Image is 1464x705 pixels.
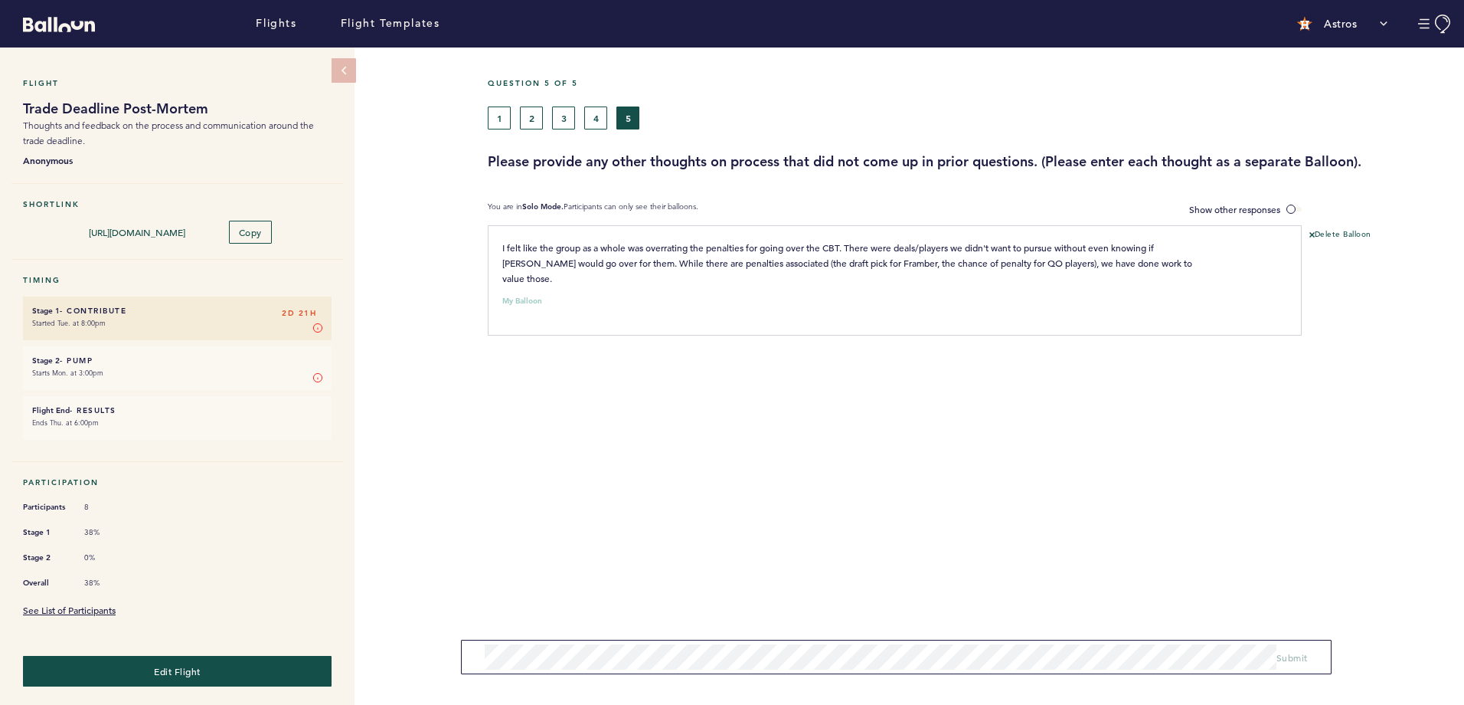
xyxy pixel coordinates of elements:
span: 38% [84,578,130,589]
button: Manage Account [1418,15,1453,34]
a: Flight Templates [341,15,440,32]
span: 8 [84,502,130,513]
span: Copy [239,226,262,238]
span: 0% [84,553,130,563]
svg: Balloon [23,17,95,32]
button: 4 [584,107,607,130]
b: Solo Mode. [522,202,564,211]
span: Participants [23,500,69,515]
p: Astros [1324,16,1357,31]
small: Stage 1 [32,306,60,316]
button: Edit Flight [23,656,332,687]
button: 1 [488,107,511,130]
span: Submit [1276,651,1308,664]
h5: Flight [23,78,332,88]
button: Submit [1276,650,1308,665]
h5: Participation [23,477,332,487]
button: 2 [520,107,543,130]
span: Show other responses [1189,203,1280,215]
h5: Shortlink [23,199,332,209]
a: Flights [256,15,296,32]
button: 3 [552,107,575,130]
h3: Please provide any other thoughts on process that did not come up in prior questions. (Please ent... [488,152,1453,171]
h5: Question 5 of 5 [488,78,1453,88]
button: Copy [229,221,272,244]
small: My Balloon [502,297,542,305]
a: See List of Participants [23,604,116,616]
span: Stage 2 [23,550,69,566]
h6: - Pump [32,356,322,366]
time: Starts Mon. at 3:00pm [32,368,103,378]
span: Stage 1 [23,525,69,540]
h5: Timing [23,275,332,285]
b: Anonymous [23,152,332,168]
p: You are in Participants can only see their balloons. [488,202,698,218]
span: Edit Flight [154,665,201,677]
small: Flight End [32,405,70,415]
small: Stage 2 [32,356,60,366]
span: Thoughts and feedback on the process and communication around the trade deadline. [23,120,314,146]
button: Delete Balloon [1309,229,1371,241]
span: Overall [23,575,69,591]
time: Ends Thu. at 6:00pm [32,418,99,428]
h6: - Contribute [32,306,322,316]
h6: - Results [32,405,322,415]
span: 2D 21H [282,306,316,321]
button: Astros [1289,8,1395,39]
h1: Trade Deadline Post-Mortem [23,100,332,118]
span: 38% [84,527,130,538]
time: Started Tue. at 8:00pm [32,318,106,328]
span: I felt like the group as a whole was overrating the penalties for going over the CBT. There were ... [502,241,1194,284]
a: Balloon [11,15,95,31]
button: 5 [616,107,639,130]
